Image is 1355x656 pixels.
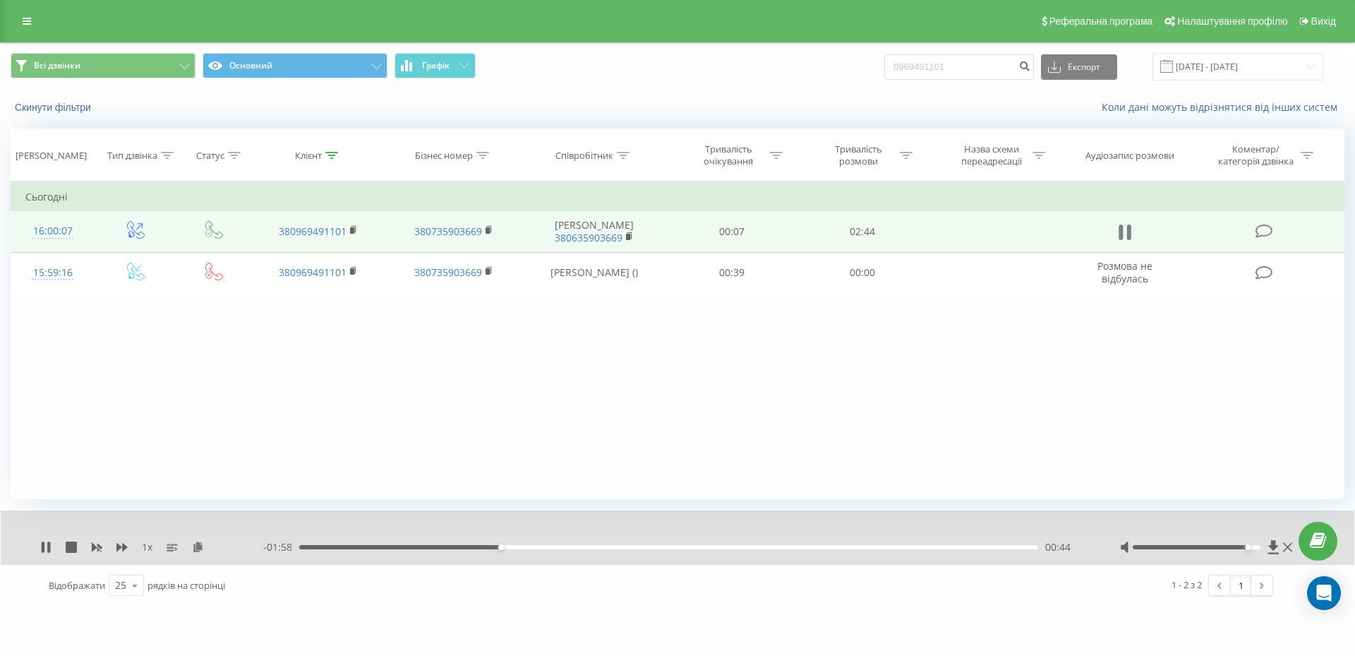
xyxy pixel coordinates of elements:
[884,54,1034,80] input: Пошук за номером
[115,578,126,592] div: 25
[521,252,667,293] td: [PERSON_NAME] ()
[49,579,105,592] span: Відображати
[11,183,1344,211] td: Сьогодні
[1102,100,1344,114] a: Коли дані можуть відрізнятися вiд інших систем
[555,231,622,244] a: 380635903669
[521,211,667,252] td: [PERSON_NAME]
[414,225,482,238] a: 380735903669
[1049,16,1153,27] span: Реферальна програма
[196,150,224,162] div: Статус
[415,150,473,162] div: Бізнес номер
[395,53,476,78] button: Графік
[25,259,80,287] div: 15:59:16
[1085,150,1174,162] div: Аудіозапис розмови
[34,60,80,71] span: Всі дзвінки
[279,266,347,279] a: 380969491101
[1177,16,1287,27] span: Налаштування профілю
[142,540,152,554] span: 1 x
[498,544,504,550] div: Accessibility label
[422,61,450,71] span: Графік
[11,101,98,114] button: Скинути фільтри
[555,150,613,162] div: Співробітник
[16,150,87,162] div: [PERSON_NAME]
[1041,54,1117,80] button: Експорт
[263,540,299,554] span: - 01:58
[11,53,195,78] button: Всі дзвінки
[667,211,797,252] td: 00:07
[147,579,225,592] span: рядків на сторінці
[1045,540,1071,554] span: 00:44
[1230,576,1251,595] a: 1
[279,225,347,238] a: 380969491101
[1097,259,1152,285] span: Розмова не відбулась
[953,143,1029,167] div: Назва схеми переадресації
[107,150,157,162] div: Тип дзвінка
[25,217,80,245] div: 16:00:07
[797,252,927,293] td: 00:00
[414,266,482,279] a: 380735903669
[691,143,766,167] div: Тривалість очікування
[1172,578,1202,592] div: 1 - 2 з 2
[1215,143,1297,167] div: Коментар/категорія дзвінка
[295,150,322,162] div: Клієнт
[1245,544,1251,550] div: Accessibility label
[1307,576,1341,610] div: Open Intercom Messenger
[203,53,387,78] button: Основний
[797,211,927,252] td: 02:44
[821,143,896,167] div: Тривалість розмови
[1311,16,1336,27] span: Вихід
[667,252,797,293] td: 00:39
